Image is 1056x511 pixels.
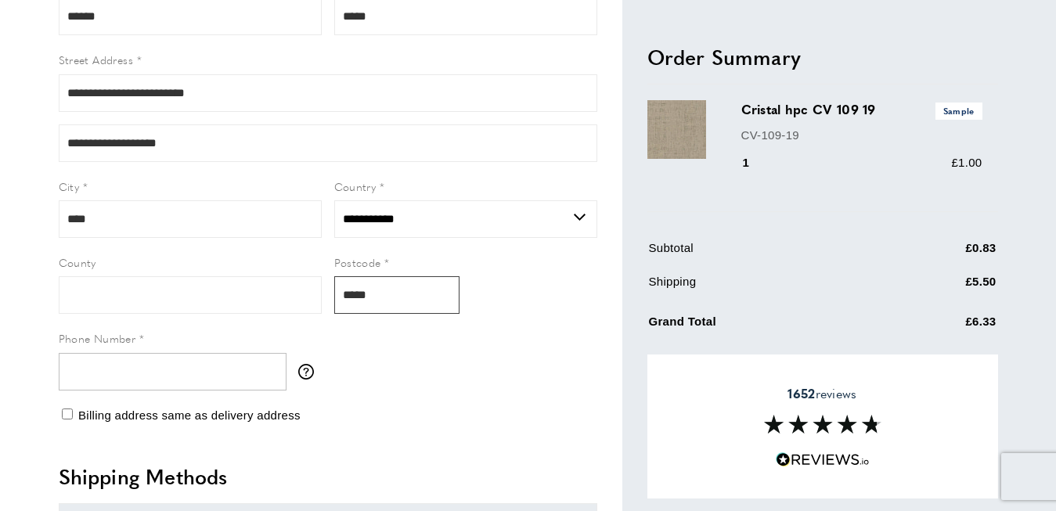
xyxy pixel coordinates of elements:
[334,178,377,194] span: Country
[649,309,887,343] td: Grand Total
[741,125,982,144] p: CV-109-19
[888,239,997,269] td: £0.83
[298,364,322,380] button: More information
[78,408,301,422] span: Billing address same as delivery address
[647,100,706,159] img: Cristal hpc CV 109 19
[935,103,982,119] span: Sample
[787,384,815,402] strong: 1652
[334,254,381,270] span: Postcode
[62,408,73,419] input: Billing address same as delivery address
[741,100,982,119] h3: Cristal hpc CV 109 19
[59,330,136,346] span: Phone Number
[59,178,80,194] span: City
[59,462,597,491] h2: Shipping Methods
[741,153,772,172] div: 1
[888,309,997,343] td: £6.33
[649,239,887,269] td: Subtotal
[649,272,887,303] td: Shipping
[59,52,134,67] span: Street Address
[951,156,982,169] span: £1.00
[888,272,997,303] td: £5.50
[764,415,881,434] img: Reviews section
[647,42,998,70] h2: Order Summary
[787,386,856,401] span: reviews
[59,254,96,270] span: County
[776,452,870,467] img: Reviews.io 5 stars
